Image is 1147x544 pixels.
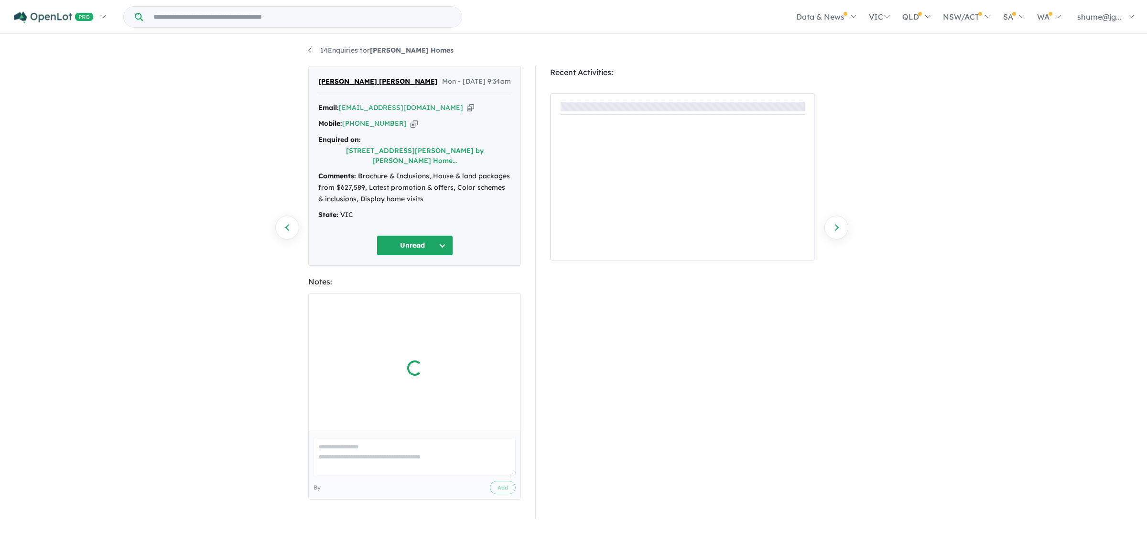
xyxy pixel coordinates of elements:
[318,103,339,112] strong: Email:
[14,11,94,23] img: Openlot PRO Logo White
[467,103,474,113] button: Copy
[342,119,407,128] a: [PHONE_NUMBER]
[1077,12,1122,22] span: shume@jg...
[346,146,484,165] a: [STREET_ADDRESS][PERSON_NAME] by [PERSON_NAME] Home...
[308,46,454,54] a: 14Enquiries for[PERSON_NAME] Homes
[318,135,361,144] strong: Enquired on:
[318,76,438,87] span: [PERSON_NAME] [PERSON_NAME]
[318,146,511,166] button: [STREET_ADDRESS][PERSON_NAME] by [PERSON_NAME] Home...
[308,45,839,56] nav: breadcrumb
[377,235,453,256] button: Unread
[411,119,418,129] button: Copy
[339,103,463,112] a: [EMAIL_ADDRESS][DOMAIN_NAME]
[318,210,338,219] strong: State:
[318,171,511,205] div: Brochure & Inclusions, House & land packages from $627,589, Latest promotion & offers, Color sche...
[318,209,511,221] div: VIC
[550,66,815,79] div: Recent Activities:
[370,46,454,54] strong: [PERSON_NAME] Homes
[318,172,356,180] strong: Comments:
[442,76,511,87] span: Mon - [DATE] 9:34am
[318,119,342,128] strong: Mobile:
[145,7,460,27] input: Try estate name, suburb, builder or developer
[308,275,521,288] div: Notes:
